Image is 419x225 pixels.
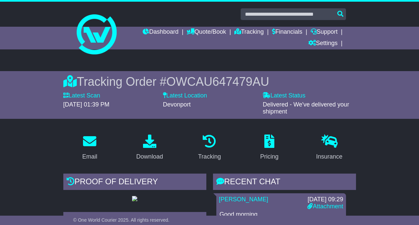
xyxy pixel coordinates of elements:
a: Download [132,132,167,164]
span: © One World Courier 2025. All rights reserved. [73,217,170,223]
img: GetPodImage [132,196,137,201]
a: Dashboard [143,27,178,38]
label: Latest Status [263,92,305,99]
div: Proof of Delivery [63,174,206,192]
div: Tracking [198,152,221,161]
label: Latest Scan [63,92,100,99]
div: Pricing [260,152,279,161]
a: Settings [308,38,338,49]
a: [PERSON_NAME] [219,196,268,203]
span: Devonport [163,101,191,108]
a: Tracking [194,132,225,164]
div: Download [136,152,163,161]
a: Financials [272,27,302,38]
a: Pricing [256,132,283,164]
p: Good morning, [220,211,343,218]
label: Latest Location [163,92,207,99]
div: Tracking Order # [63,74,356,89]
a: Quote/Book [187,27,226,38]
span: OWCAU647479AU [166,75,269,88]
div: RECENT CHAT [213,174,356,192]
span: [DATE] 01:39 PM [63,101,110,108]
span: Delivered - We've delivered your shipment [263,101,349,115]
a: Tracking [234,27,264,38]
div: [DATE] 09:29 [307,196,343,203]
div: Insurance [316,152,342,161]
a: Email [78,132,102,164]
a: Insurance [312,132,347,164]
div: Email [82,152,97,161]
a: Attachment [307,203,343,210]
a: Support [311,27,338,38]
